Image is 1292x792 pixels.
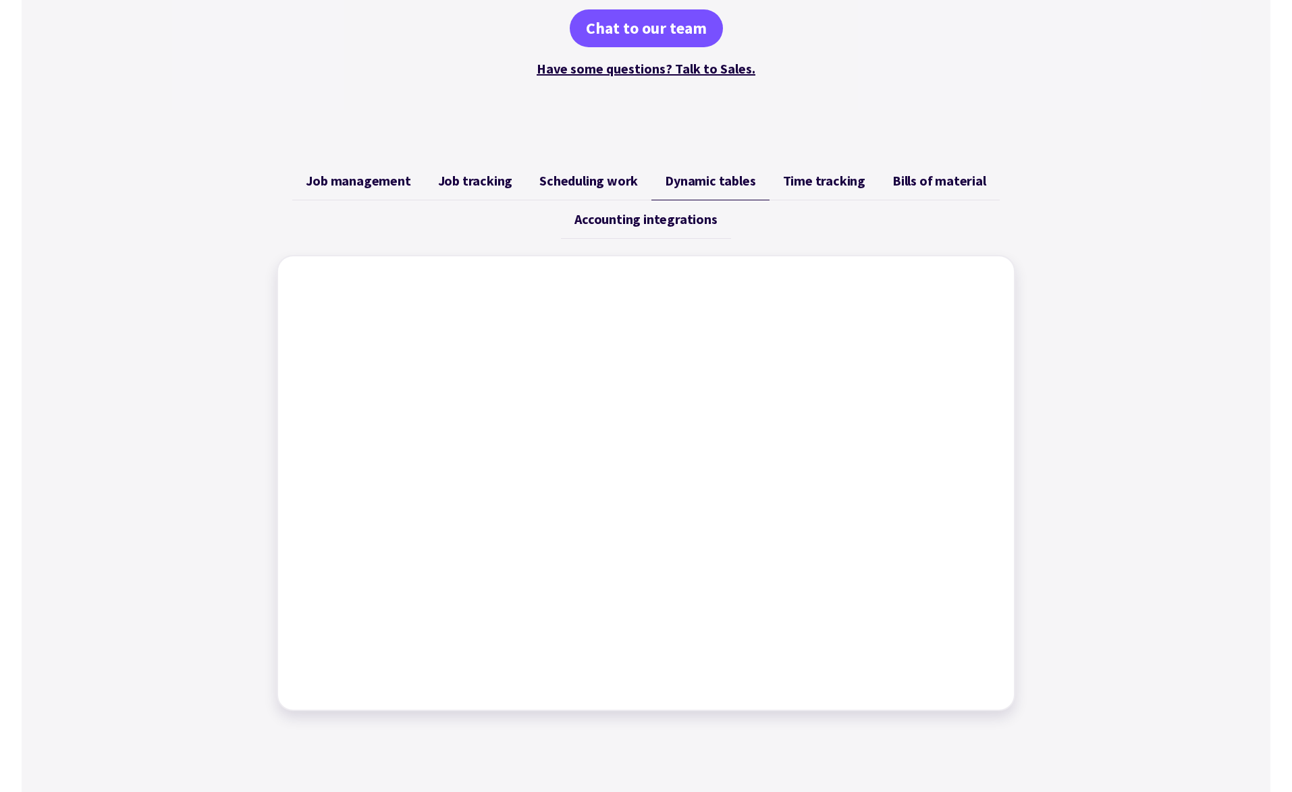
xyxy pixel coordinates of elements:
[1067,646,1292,792] iframe: Chat Widget
[539,173,638,189] span: Scheduling work
[570,9,723,47] a: Chat to our team
[537,60,755,77] a: Have some questions? Talk to Sales.
[665,173,755,189] span: Dynamic tables
[783,173,865,189] span: Time tracking
[892,173,986,189] span: Bills of material
[438,173,513,189] span: Job tracking
[306,173,410,189] span: Job management
[1067,646,1292,792] div: Chatt-widget
[574,211,717,227] span: Accounting integrations
[292,270,1000,696] iframe: Factory - Viewing your jobs using Dynamic Tables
